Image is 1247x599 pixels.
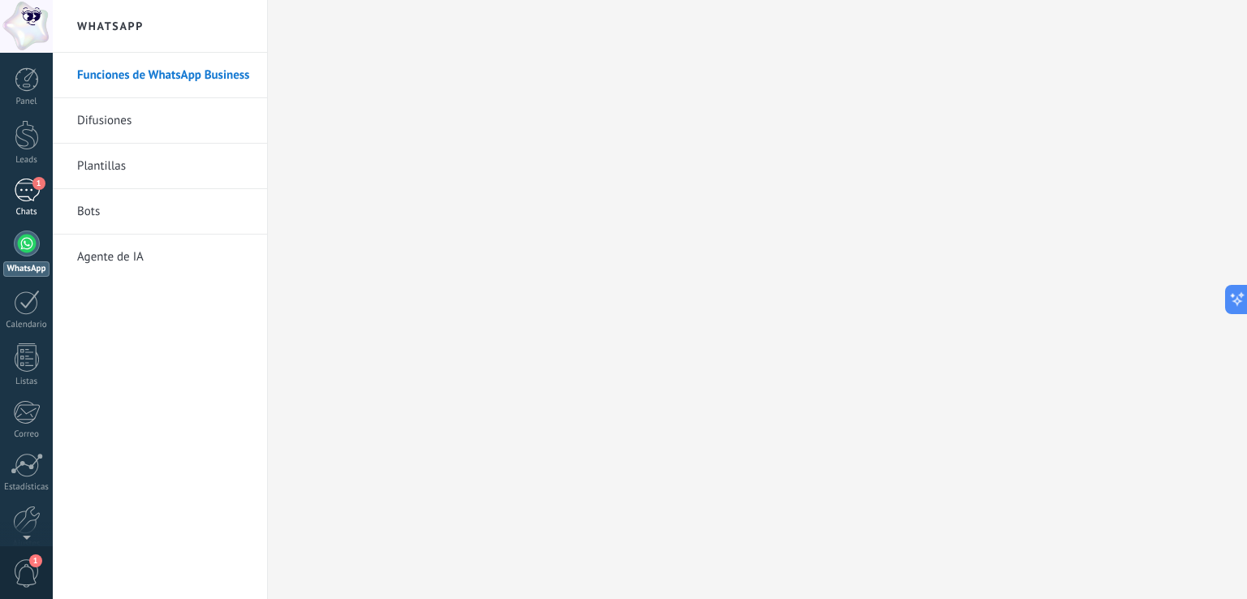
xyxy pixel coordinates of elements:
div: Calendario [3,320,50,330]
a: Plantillas [77,144,251,189]
div: Correo [3,429,50,440]
div: Listas [3,377,50,387]
li: Agente de IA [53,235,267,279]
a: Bots [77,189,251,235]
div: WhatsApp [3,261,50,277]
li: Funciones de WhatsApp Business [53,53,267,98]
li: Difusiones [53,98,267,144]
div: Chats [3,207,50,218]
span: 1 [29,554,42,567]
div: Panel [3,97,50,107]
li: Plantillas [53,144,267,189]
a: Funciones de WhatsApp Business [77,53,251,98]
a: Agente de IA [77,235,251,280]
li: Bots [53,189,267,235]
span: 1 [32,177,45,190]
a: Difusiones [77,98,251,144]
div: Estadísticas [3,482,50,493]
div: Leads [3,155,50,166]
